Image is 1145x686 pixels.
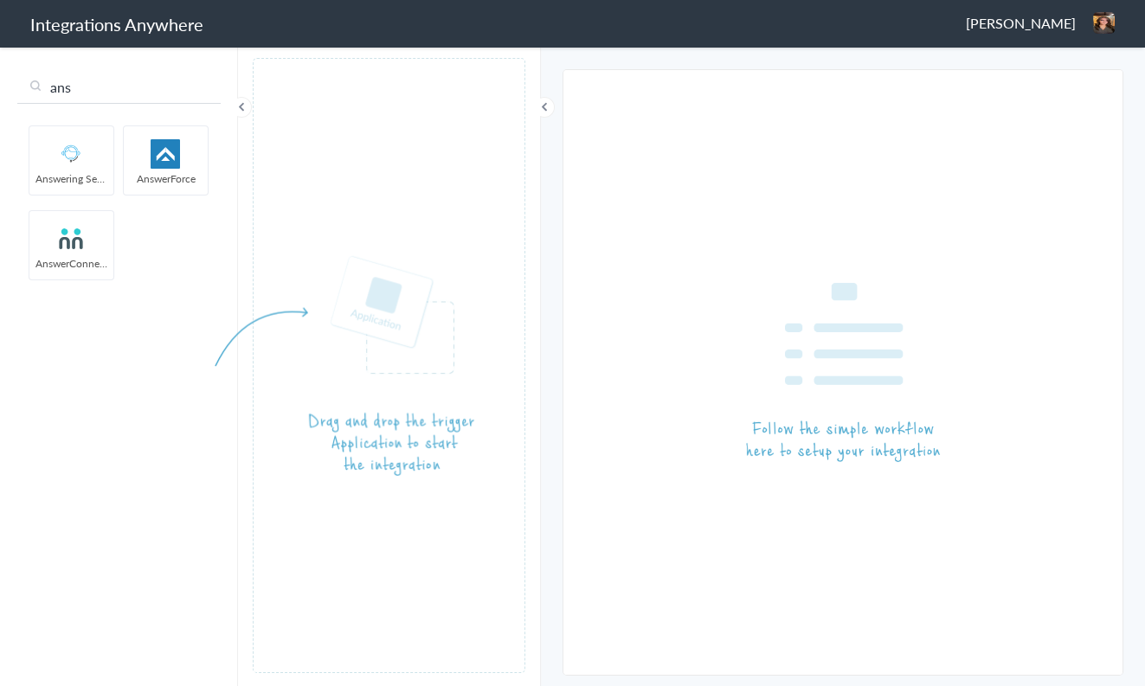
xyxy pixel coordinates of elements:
[29,171,113,186] span: Answering Service
[30,12,203,36] h1: Integrations Anywhere
[746,283,940,463] img: instruction-workflow.png
[17,71,221,104] input: Search...
[966,13,1076,33] span: [PERSON_NAME]
[215,255,474,476] img: instruction-trigger.png
[1093,12,1115,34] img: aw-image-188.jpeg
[129,139,203,169] img: af-app-logo.svg
[35,224,108,253] img: answerconnect-logo.svg
[124,171,208,186] span: AnswerForce
[29,256,113,271] span: AnswerConnect
[35,139,108,169] img: Answering_service.png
